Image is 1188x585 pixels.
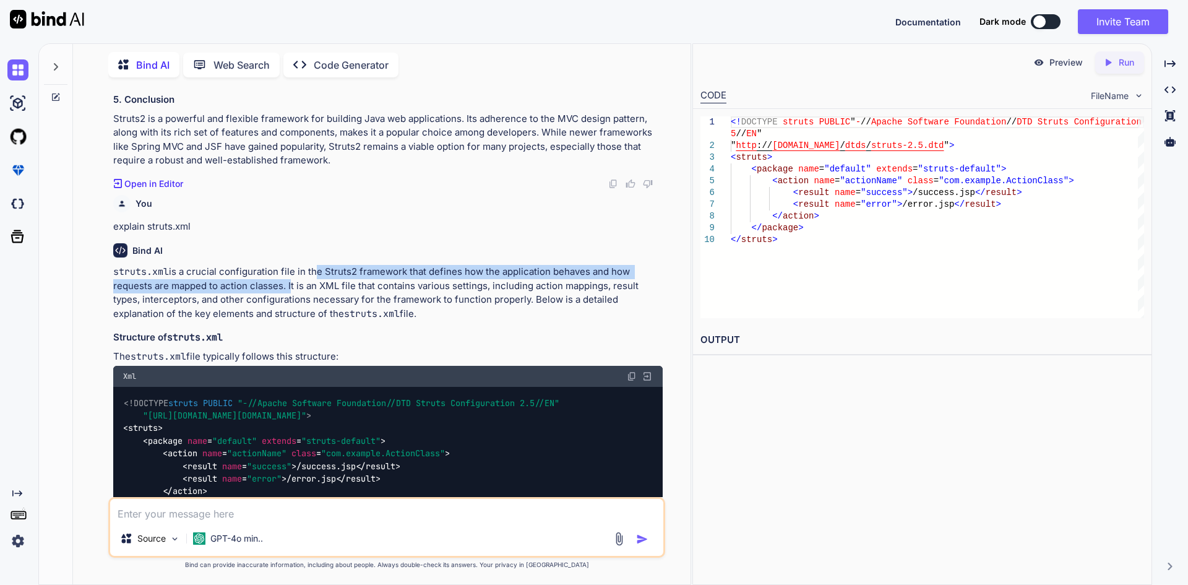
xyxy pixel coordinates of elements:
span: action [783,211,814,221]
span: < = = > [163,448,450,459]
span: /success.jsp [913,188,975,197]
span: Dark mode [979,15,1026,28]
span: FileName [1091,90,1129,102]
span: </ [975,188,986,197]
span: class [907,176,933,186]
span: name [835,199,856,209]
span: "error" [247,473,282,484]
span: action [777,176,808,186]
span: </ [731,235,741,245]
span: "default" [212,435,257,446]
code: struts.xml [344,308,400,320]
span: < = > [183,473,286,484]
span: - [855,117,860,127]
h3: 5. Conclusion [113,93,663,107]
span: name [835,188,856,197]
span: "actionName" [227,448,286,459]
img: attachment [612,532,626,546]
span: "success" [247,461,291,472]
span: class [291,448,316,459]
img: copy [608,179,618,189]
span: = [933,176,938,186]
span: "com.example.ActionClass" [321,448,445,459]
img: like [626,179,635,189]
span: = [819,164,824,174]
span: result [798,188,829,197]
div: 3 [700,152,715,163]
span: package [762,223,798,233]
img: icon [636,533,648,545]
span: Struts [1037,117,1068,127]
span: struts [128,423,158,434]
div: CODE [700,89,726,103]
span: </ > [336,473,381,484]
span: = [835,176,840,186]
span: result [366,461,395,472]
span: action [168,448,197,459]
code: struts.xml [131,350,186,363]
div: 8 [700,210,715,222]
span: extends [876,164,913,174]
div: 5 [700,175,715,187]
span: /error.jsp [902,199,954,209]
button: Documentation [895,15,961,28]
span: </ [751,223,762,233]
span: [DOMAIN_NAME] [772,141,840,150]
span: name [187,435,207,446]
img: githubLight [7,126,28,147]
img: copy [627,371,637,381]
span: = [855,199,860,209]
span: < [772,176,777,186]
p: Code Generator [314,58,389,72]
span: result [346,473,376,484]
span: extends [262,435,296,446]
p: Bind AI [136,58,170,72]
p: Open in Editor [124,178,183,190]
span: action [173,486,202,497]
span: package [757,164,793,174]
span: result [187,473,217,484]
img: Bind AI [10,10,84,28]
span: name [222,461,242,472]
span: package [148,435,183,446]
div: 4 [700,163,715,175]
span: Apache [871,117,902,127]
span: struts [736,152,767,162]
p: Struts2 is a powerful and flexible framework for building Java web applications. Its adherence to... [113,112,663,168]
h3: Structure of [113,331,663,345]
span: struts [783,117,814,127]
img: chevron down [1134,90,1144,101]
span: " [757,129,762,139]
span: > [1017,188,1022,197]
p: GPT-4o min.. [210,532,263,545]
span: result [985,188,1016,197]
span: > [814,211,819,221]
span: " [944,141,949,150]
span: 5 [731,129,736,139]
p: Preview [1049,56,1083,69]
span: PUBLIC [819,117,850,127]
span: "struts-default" [301,435,381,446]
div: 10 [700,234,715,246]
span: // [861,117,871,127]
span: "error"> [861,199,902,209]
code: struts.xml [167,331,223,344]
span: </ [954,199,965,209]
span: PUBLIC [203,397,233,409]
button: Invite Team [1078,9,1168,34]
span: / [866,141,871,150]
span: name [222,473,242,484]
span: "actionName" [840,176,902,186]
div: 7 [700,199,715,210]
span: = [913,164,918,174]
img: dislike [643,179,653,189]
span: EN [746,129,757,139]
h6: Bind AI [132,245,163,257]
span: = [855,188,860,197]
img: premium [7,160,28,181]
span: DOCTYPE [741,117,777,127]
span: name [202,448,222,459]
h6: You [136,197,152,210]
span: struts [168,397,198,409]
span: < = > [183,461,296,472]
